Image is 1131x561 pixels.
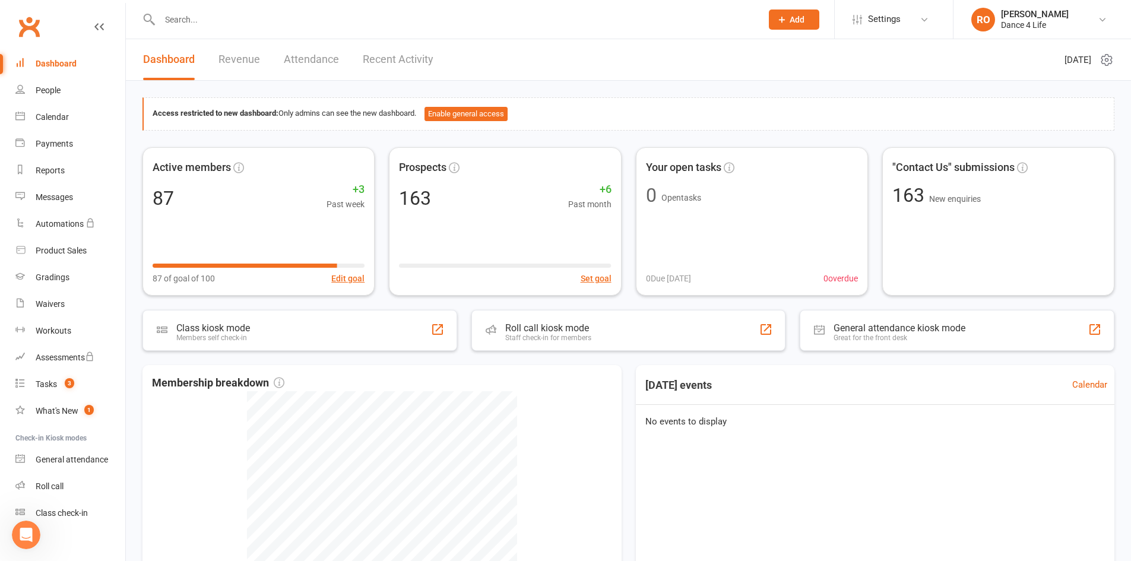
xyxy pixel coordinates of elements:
a: Dashboard [143,39,195,80]
span: "Contact Us" submissions [892,159,1015,176]
span: Your open tasks [646,159,721,176]
div: Automations [36,219,84,229]
span: [DATE] [1065,53,1091,67]
span: Past month [568,198,612,211]
div: General attendance kiosk mode [834,322,965,334]
span: Open tasks [661,193,701,202]
div: 87 [153,189,174,208]
div: Product Sales [36,246,87,255]
span: 3 [65,378,74,388]
span: Prospects [399,159,446,176]
div: Waivers [36,299,65,309]
strong: Access restricted to new dashboard: [153,109,278,118]
a: Automations [15,211,125,237]
span: New enquiries [929,194,981,204]
span: 0 Due [DATE] [646,272,691,285]
span: Past week [327,198,365,211]
div: [PERSON_NAME] [1001,9,1069,20]
a: People [15,77,125,104]
div: Class kiosk mode [176,322,250,334]
a: Class kiosk mode [15,500,125,527]
button: Edit goal [331,272,365,285]
a: Attendance [284,39,339,80]
span: Membership breakdown [152,375,284,392]
div: 0 [646,186,657,205]
a: Waivers [15,291,125,318]
a: Roll call [15,473,125,500]
div: RO [971,8,995,31]
span: 163 [892,184,929,207]
button: Add [769,9,819,30]
span: 0 overdue [823,272,858,285]
div: Dashboard [36,59,77,68]
iframe: Intercom live chat [12,521,40,549]
button: Enable general access [424,107,508,121]
a: Reports [15,157,125,184]
div: Workouts [36,326,71,335]
a: Clubworx [14,12,44,42]
h3: [DATE] events [636,375,721,396]
a: Calendar [1072,378,1107,392]
a: General attendance kiosk mode [15,446,125,473]
button: Set goal [581,272,612,285]
span: 87 of goal of 100 [153,272,215,285]
div: Members self check-in [176,334,250,342]
a: Tasks 3 [15,371,125,398]
div: Class check-in [36,508,88,518]
span: Add [790,15,804,24]
a: Workouts [15,318,125,344]
div: Tasks [36,379,57,389]
span: 1 [84,405,94,415]
div: Assessments [36,353,94,362]
div: Only admins can see the new dashboard. [153,107,1105,121]
div: Calendar [36,112,69,122]
div: General attendance [36,455,108,464]
span: +6 [568,181,612,198]
div: Dance 4 Life [1001,20,1069,30]
span: +3 [327,181,365,198]
a: Messages [15,184,125,211]
a: Dashboard [15,50,125,77]
a: Product Sales [15,237,125,264]
div: Payments [36,139,73,148]
div: People [36,85,61,95]
div: Staff check-in for members [505,334,591,342]
a: Calendar [15,104,125,131]
input: Search... [156,11,753,28]
div: Messages [36,192,73,202]
div: Great for the front desk [834,334,965,342]
div: Roll call [36,481,64,491]
div: Roll call kiosk mode [505,322,591,334]
a: Revenue [218,39,260,80]
div: What's New [36,406,78,416]
span: Settings [868,6,901,33]
div: No events to display [631,405,1120,438]
a: What's New1 [15,398,125,424]
span: Active members [153,159,231,176]
a: Gradings [15,264,125,291]
div: 163 [399,189,431,208]
a: Assessments [15,344,125,371]
a: Recent Activity [363,39,433,80]
div: Reports [36,166,65,175]
div: Gradings [36,272,69,282]
a: Payments [15,131,125,157]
